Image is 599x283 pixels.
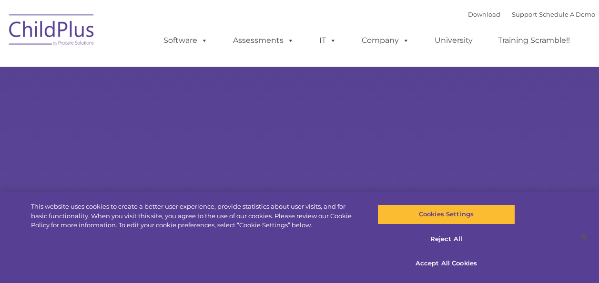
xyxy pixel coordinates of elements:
[425,31,482,50] a: University
[573,226,594,247] button: Close
[154,31,217,50] a: Software
[468,10,595,18] font: |
[4,8,100,55] img: ChildPlus by Procare Solutions
[377,229,515,249] button: Reject All
[468,10,500,18] a: Download
[512,10,537,18] a: Support
[488,31,579,50] a: Training Scramble!!
[539,10,595,18] a: Schedule A Demo
[310,31,346,50] a: IT
[352,31,419,50] a: Company
[377,253,515,273] button: Accept All Cookies
[377,204,515,224] button: Cookies Settings
[31,202,359,230] div: This website uses cookies to create a better user experience, provide statistics about user visit...
[223,31,304,50] a: Assessments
